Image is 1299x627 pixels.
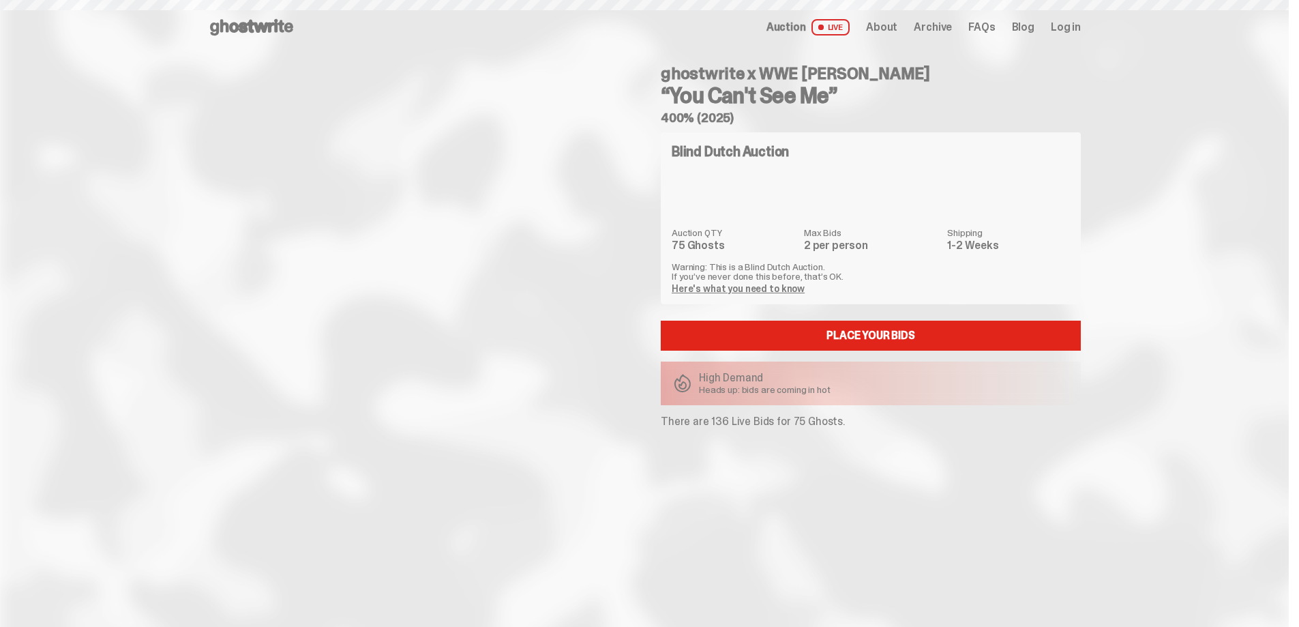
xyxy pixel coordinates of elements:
[672,145,789,158] h4: Blind Dutch Auction
[672,282,805,295] a: Here's what you need to know
[766,19,850,35] a: Auction LIVE
[947,228,1070,237] dt: Shipping
[699,385,831,394] p: Heads up: bids are coming in hot
[1051,22,1081,33] a: Log in
[661,321,1081,351] a: Place your Bids
[914,22,952,33] a: Archive
[804,228,939,237] dt: Max Bids
[672,240,796,251] dd: 75 Ghosts
[811,19,850,35] span: LIVE
[804,240,939,251] dd: 2 per person
[661,65,1081,82] h4: ghostwrite x WWE [PERSON_NAME]
[1012,22,1034,33] a: Blog
[866,22,897,33] a: About
[661,112,1081,124] h5: 400% (2025)
[661,416,1081,427] p: There are 136 Live Bids for 75 Ghosts.
[672,262,1070,281] p: Warning: This is a Blind Dutch Auction. If you’ve never done this before, that’s OK.
[947,240,1070,251] dd: 1-2 Weeks
[699,373,831,383] p: High Demand
[766,22,806,33] span: Auction
[672,228,796,237] dt: Auction QTY
[661,85,1081,106] h3: “You Can't See Me”
[968,22,995,33] a: FAQs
